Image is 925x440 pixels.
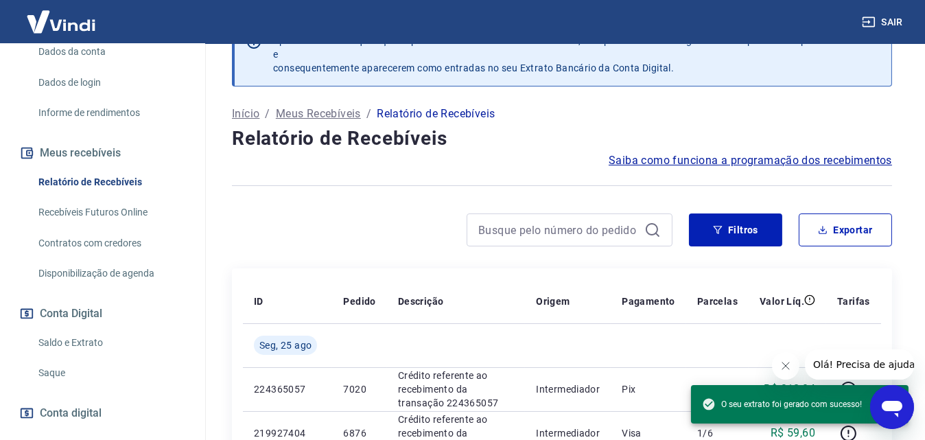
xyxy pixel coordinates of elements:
p: / [366,106,371,122]
a: Disponibilização de agenda [33,259,189,288]
a: Meus Recebíveis [276,106,361,122]
iframe: Fechar mensagem [772,352,799,380]
button: Filtros [689,213,782,246]
img: Vindi [16,1,106,43]
button: Exportar [799,213,892,246]
p: Origem [536,294,570,308]
p: 1/6 [697,426,738,440]
p: Descrição [398,294,444,308]
button: Sair [859,10,909,35]
p: R$ 218,04 [764,381,816,397]
span: Olá! Precisa de ajuda? [8,10,115,21]
p: Pix [622,382,675,396]
p: Intermediador [536,426,600,440]
a: Conta digital [16,398,189,428]
a: Saldo e Extrato [33,329,189,357]
iframe: Botão para abrir a janela de mensagens [870,385,914,429]
p: 6876 [343,426,375,440]
iframe: Mensagem da empresa [805,349,914,380]
a: Dados da conta [33,38,189,66]
p: Visa [622,426,675,440]
p: Pagamento [622,294,675,308]
p: 1/1 [697,382,738,396]
p: Parcelas [697,294,738,308]
p: 219927404 [254,426,321,440]
span: Seg, 25 ago [259,338,312,352]
a: Saiba como funciona a programação dos recebimentos [609,152,892,169]
input: Busque pelo número do pedido [478,220,639,240]
a: Início [232,106,259,122]
p: 7020 [343,382,375,396]
button: Meus recebíveis [16,138,189,168]
a: Relatório de Recebíveis [33,168,189,196]
p: Após o envio das liquidações aparecerem no Relatório de Recebíveis, elas podem demorar algumas ho... [273,34,860,75]
a: Dados de login [33,69,189,97]
button: Conta Digital [16,299,189,329]
p: Relatório de Recebíveis [377,106,495,122]
span: Conta digital [40,404,102,423]
h4: Relatório de Recebíveis [232,125,892,152]
p: Intermediador [536,382,600,396]
span: O seu extrato foi gerado com sucesso! [702,397,862,411]
p: / [265,106,270,122]
p: 224365057 [254,382,321,396]
a: Informe de rendimentos [33,99,189,127]
p: ID [254,294,264,308]
p: Tarifas [837,294,870,308]
p: Crédito referente ao recebimento da transação 224365057 [398,369,514,410]
a: Saque [33,359,189,387]
p: Pedido [343,294,375,308]
p: Valor Líq. [760,294,804,308]
a: Contratos com credores [33,229,189,257]
a: Recebíveis Futuros Online [33,198,189,227]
